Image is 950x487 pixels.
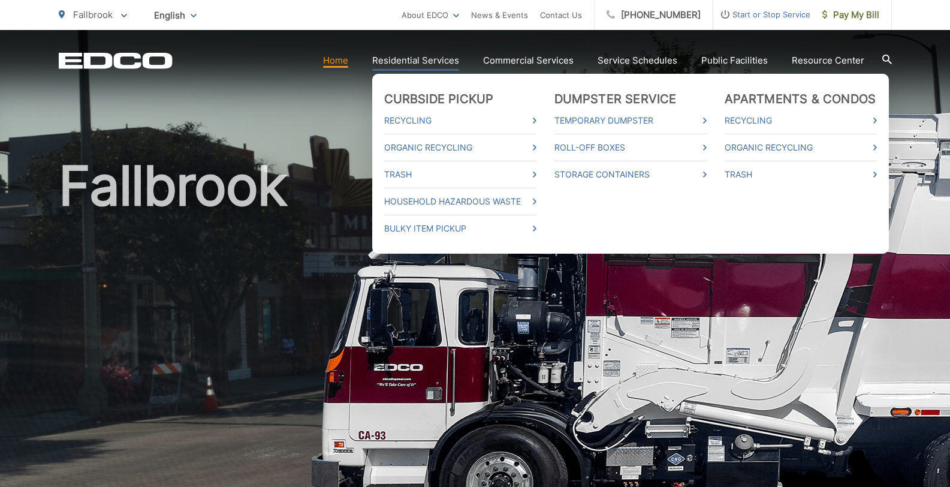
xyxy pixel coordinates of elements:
a: Dumpster Service [554,92,677,106]
a: Curbside Pickup [384,92,494,106]
a: Temporary Dumpster [554,113,707,128]
a: News & Events [471,8,528,22]
a: Roll-Off Boxes [554,140,707,155]
a: Storage Containers [554,167,707,182]
a: Home [323,53,348,68]
span: English [145,5,206,26]
a: Trash [384,167,536,182]
span: Fallbrook [73,9,113,20]
a: About EDCO [402,8,459,22]
a: Bulky Item Pickup [384,221,536,236]
a: Recycling [384,113,536,128]
a: Recycling [725,113,877,128]
a: Service Schedules [598,53,677,68]
a: Organic Recycling [384,140,536,155]
a: Residential Services [372,53,459,68]
a: Organic Recycling [725,140,877,155]
span: Pay My Bill [822,8,879,22]
a: Resource Center [792,53,864,68]
a: Household Hazardous Waste [384,194,536,209]
a: Apartments & Condos [725,92,876,106]
a: Trash [725,167,877,182]
a: Commercial Services [483,53,574,68]
a: Contact Us [540,8,582,22]
a: EDCD logo. Return to the homepage. [59,52,173,69]
a: Public Facilities [701,53,768,68]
